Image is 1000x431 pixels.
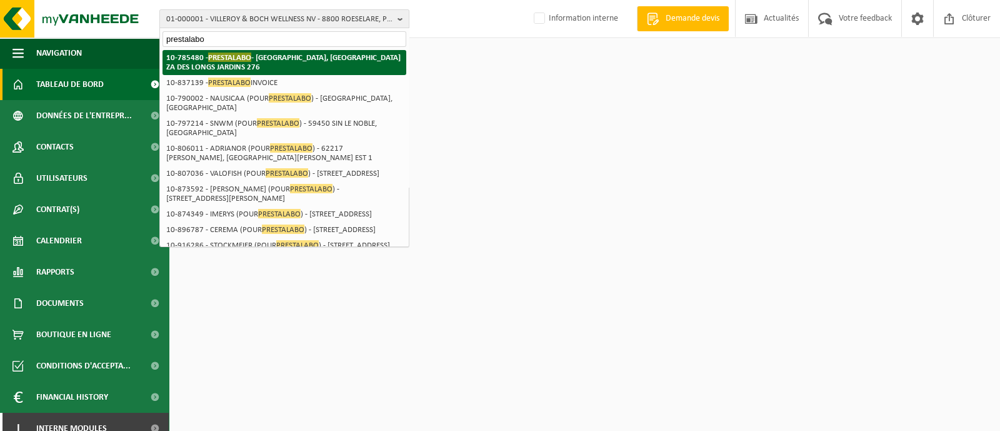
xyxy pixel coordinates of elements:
span: 01-000001 - VILLEROY & BOCH WELLNESS NV - 8800 ROESELARE, POPULIERSTRAAT 1 [166,10,392,29]
li: 10-806011 - ADRIANOR (POUR ) - 62217 [PERSON_NAME], [GEOGRAPHIC_DATA][PERSON_NAME] EST 1 [162,141,406,166]
span: PRESTALABO [290,184,332,193]
span: Boutique en ligne [36,319,111,350]
input: Chercher des succursales liées [162,31,406,47]
span: PRESTALABO [258,209,301,218]
span: Rapports [36,256,74,288]
span: PRESTALABO [262,225,304,234]
span: PRESTALABO [269,93,311,103]
li: 10-837139 - INVOICE [162,75,406,91]
li: 10-790002 - NAUSICAA (POUR ) - [GEOGRAPHIC_DATA], [GEOGRAPHIC_DATA] [162,91,406,116]
li: 10-873592 - [PERSON_NAME] (POUR ) - [STREET_ADDRESS][PERSON_NAME] [162,181,406,206]
span: Navigation [36,38,82,69]
span: Financial History [36,382,108,413]
span: PRESTALABO [276,240,319,250]
span: Tableau de bord [36,69,104,100]
span: Utilisateurs [36,163,87,194]
li: 10-874349 - IMERYS (POUR ) - [STREET_ADDRESS] [162,206,406,222]
span: PRESTALABO [208,78,251,87]
span: Conditions d'accepta... [36,350,131,382]
li: 10-807036 - VALOFISH (POUR ) - [STREET_ADDRESS] [162,166,406,181]
span: PRESTALABO [266,168,308,178]
span: Demande devis [662,13,722,25]
li: 10-916286 - STOCKMEIER (POUR ) - [STREET_ADDRESS] [162,238,406,253]
li: 10-896787 - CEREMA (POUR ) - [STREET_ADDRESS] [162,222,406,238]
span: Contacts [36,131,74,163]
label: Information interne [531,9,618,28]
span: PRESTALABO [270,143,312,153]
span: Contrat(s) [36,194,79,225]
span: Documents [36,288,84,319]
span: Calendrier [36,225,82,256]
span: PRESTALABO [208,53,251,62]
button: 01-000001 - VILLEROY & BOCH WELLNESS NV - 8800 ROESELARE, POPULIERSTRAAT 1 [159,9,409,28]
a: Demande devis [637,6,729,31]
span: PRESTALABO [257,118,299,128]
span: Données de l'entrepr... [36,100,132,131]
li: 10-797214 - SNWM (POUR ) - 59450 SIN LE NOBLE, [GEOGRAPHIC_DATA] [162,116,406,141]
